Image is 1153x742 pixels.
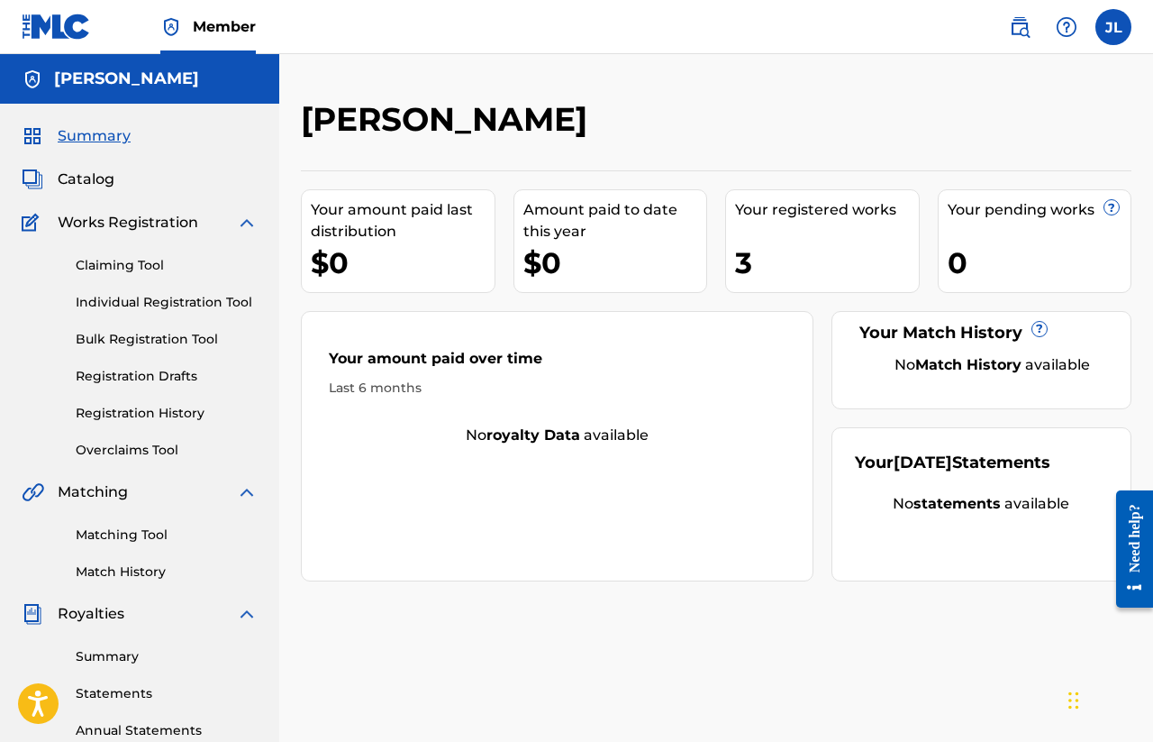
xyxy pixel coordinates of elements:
[329,379,785,398] div: Last 6 months
[236,603,258,625] img: expand
[76,526,258,545] a: Matching Tool
[486,426,580,444] strong: royalty data
[54,69,199,89] h5: Jeffrey Lamb
[22,212,45,234] img: Works Registration
[855,493,1108,515] div: No available
[22,169,114,190] a: CatalogCatalog
[523,199,707,243] div: Amount paid to date this year
[1103,477,1153,622] iframe: Resource Center
[855,321,1108,345] div: Your Match History
[22,69,43,90] img: Accounts
[193,16,256,37] span: Member
[1056,16,1077,38] img: help
[76,256,258,275] a: Claiming Tool
[1049,9,1085,45] div: Help
[76,684,258,703] a: Statements
[58,603,124,625] span: Royalties
[915,356,1021,373] strong: Match History
[76,330,258,349] a: Bulk Registration Tool
[311,243,495,283] div: $0
[76,367,258,386] a: Registration Drafts
[22,169,43,190] img: Catalog
[58,212,198,234] span: Works Registration
[22,481,44,503] img: Matching
[160,16,182,38] img: Top Rightsholder
[1104,200,1119,215] span: ?
[948,199,1131,221] div: Your pending works
[523,243,707,283] div: $0
[913,495,1001,512] strong: statements
[76,647,258,666] a: Summary
[236,481,258,503] img: expand
[76,563,258,582] a: Match History
[22,603,43,625] img: Royalties
[58,125,131,147] span: Summary
[735,243,919,283] div: 3
[1068,673,1079,728] div: Drag
[76,293,258,312] a: Individual Registration Tool
[329,348,785,379] div: Your amount paid over time
[236,212,258,234] img: expand
[948,243,1131,283] div: 0
[1095,9,1131,45] div: User Menu
[22,125,131,147] a: SummarySummary
[1002,9,1038,45] a: Public Search
[855,451,1050,475] div: Your Statements
[76,721,258,740] a: Annual Statements
[76,404,258,423] a: Registration History
[302,425,813,446] div: No available
[58,169,114,190] span: Catalog
[877,354,1108,376] div: No available
[311,199,495,243] div: Your amount paid last distribution
[1009,16,1030,38] img: search
[22,125,43,147] img: Summary
[22,14,91,40] img: MLC Logo
[735,199,919,221] div: Your registered works
[58,481,128,503] span: Matching
[1032,322,1047,336] span: ?
[76,441,258,460] a: Overclaims Tool
[301,99,596,140] h2: [PERSON_NAME]
[1063,655,1153,742] iframe: Chat Widget
[894,453,952,472] span: [DATE]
